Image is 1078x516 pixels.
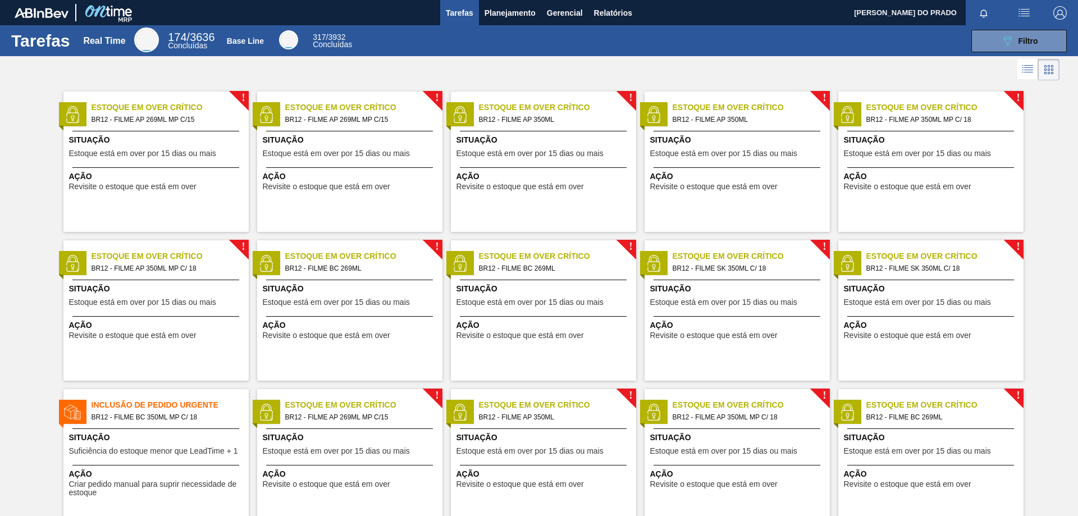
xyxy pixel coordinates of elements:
span: Ação [456,319,633,331]
div: Base Line [313,34,352,48]
img: TNhmsLtSVTkK8tSr43FrP2fwEKptu5GPRR3wAAAABJRU5ErkJggg== [15,8,68,18]
img: status [451,404,468,421]
span: Estoque está em over por 15 dias ou mais [263,149,410,158]
span: / 3636 [168,31,214,43]
span: Estoque em Over Crítico [479,102,636,113]
span: Estoque está em over por 15 dias ou mais [844,149,991,158]
span: Situação [456,283,633,295]
span: Revisite o estoque que está em over [650,331,778,340]
span: Estoque em Over Crítico [92,250,249,262]
img: status [64,255,81,272]
span: Situação [650,432,827,444]
img: status [839,255,856,272]
span: Revisite o estoque que está em over [456,331,584,340]
span: BR12 - FILME AP 269ML MP C/15 [285,411,433,423]
span: Estoque em Over Crítico [673,102,830,113]
span: BR12 - FILME AP 350ML MP C/ 18 [866,113,1015,126]
span: Planejamento [485,6,536,20]
span: Estoque está em over por 15 dias ou mais [456,149,604,158]
span: Estoque está em over por 15 dias ou mais [69,149,216,158]
span: Concluídas [313,40,352,49]
span: ! [629,94,632,102]
span: Estoque está em over por 15 dias ou mais [650,298,797,307]
span: Situação [69,134,246,146]
span: Estoque em Over Crítico [285,102,442,113]
span: Estoque em Over Crítico [285,399,442,411]
span: ! [1016,94,1020,102]
span: Ação [263,319,440,331]
img: status [64,404,81,421]
span: BR12 - FILME SK 350ML C/ 18 [673,262,821,275]
img: status [645,404,662,421]
span: Revisite o estoque que está em over [69,182,197,191]
span: Revisite o estoque que está em over [263,480,390,488]
span: Estoque está em over por 15 dias ou mais [650,149,797,158]
span: Tarefas [446,6,473,20]
span: ! [1016,391,1020,400]
span: Ação [844,171,1021,182]
span: ! [241,94,245,102]
div: Base Line [279,30,298,49]
span: Ação [650,319,827,331]
span: BR12 - FILME AP 269ML MP C/15 [285,113,433,126]
span: Revisite o estoque que está em over [263,182,390,191]
span: Ação [263,171,440,182]
span: Ação [69,468,246,480]
span: Ação [263,468,440,480]
img: userActions [1017,6,1031,20]
span: Situação [844,134,1021,146]
span: 317 [313,33,326,42]
span: Estoque em Over Crítico [479,250,636,262]
span: ! [629,243,632,251]
span: 174 [168,31,186,43]
span: Ação [69,319,246,331]
span: Ação [844,319,1021,331]
button: Notificações [966,5,1002,21]
span: Revisite o estoque que está em over [456,480,584,488]
span: Filtro [1018,36,1038,45]
span: Estoque em Over Crítico [866,250,1024,262]
span: Relatórios [594,6,632,20]
span: Ação [650,468,827,480]
span: BR12 - FILME BC 269ML [285,262,433,275]
span: BR12 - FILME BC 269ML [866,411,1015,423]
span: ! [435,243,438,251]
div: Real Time [134,28,159,52]
span: Revisite o estoque que está em over [263,331,390,340]
img: status [451,255,468,272]
span: BR12 - FILME AP 350ML [673,113,821,126]
span: Estoque em Over Crítico [673,250,830,262]
span: Revisite o estoque que está em over [456,182,584,191]
span: Estoque em Over Crítico [866,399,1024,411]
img: Logout [1053,6,1067,20]
span: Estoque está em over por 15 dias ou mais [650,447,797,455]
span: Estoque em Over Crítico [92,102,249,113]
span: Revisite o estoque que está em over [844,331,971,340]
span: BR12 - FILME AP 350ML [479,411,627,423]
span: Inclusão de Pedido Urgente [92,399,249,411]
span: Ação [456,171,633,182]
span: BR12 - FILME AP 350ML MP C/ 18 [673,411,821,423]
span: Situação [263,134,440,146]
span: Estoque está em over por 15 dias ou mais [844,447,991,455]
span: Ação [844,468,1021,480]
span: Revisite o estoque que está em over [650,182,778,191]
span: Estoque está em over por 15 dias ou mais [69,298,216,307]
span: BR12 - FILME AP 269ML MP C/15 [92,113,240,126]
span: Situação [650,283,827,295]
span: BR12 - FILME SK 350ML C/ 18 [866,262,1015,275]
span: Revisite o estoque que está em over [844,182,971,191]
img: status [258,106,275,123]
span: Situação [263,432,440,444]
span: ! [241,243,245,251]
span: Estoque em Over Crítico [285,250,442,262]
span: Ação [69,171,246,182]
span: Situação [69,432,246,444]
img: status [64,106,81,123]
span: Estoque está em over por 15 dias ou mais [456,447,604,455]
span: Ação [456,468,633,480]
button: Filtro [971,30,1067,52]
span: Concluídas [168,41,207,50]
span: BR12 - FILME BC 350ML MP C/ 18 [92,411,240,423]
span: Situação [69,283,246,295]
